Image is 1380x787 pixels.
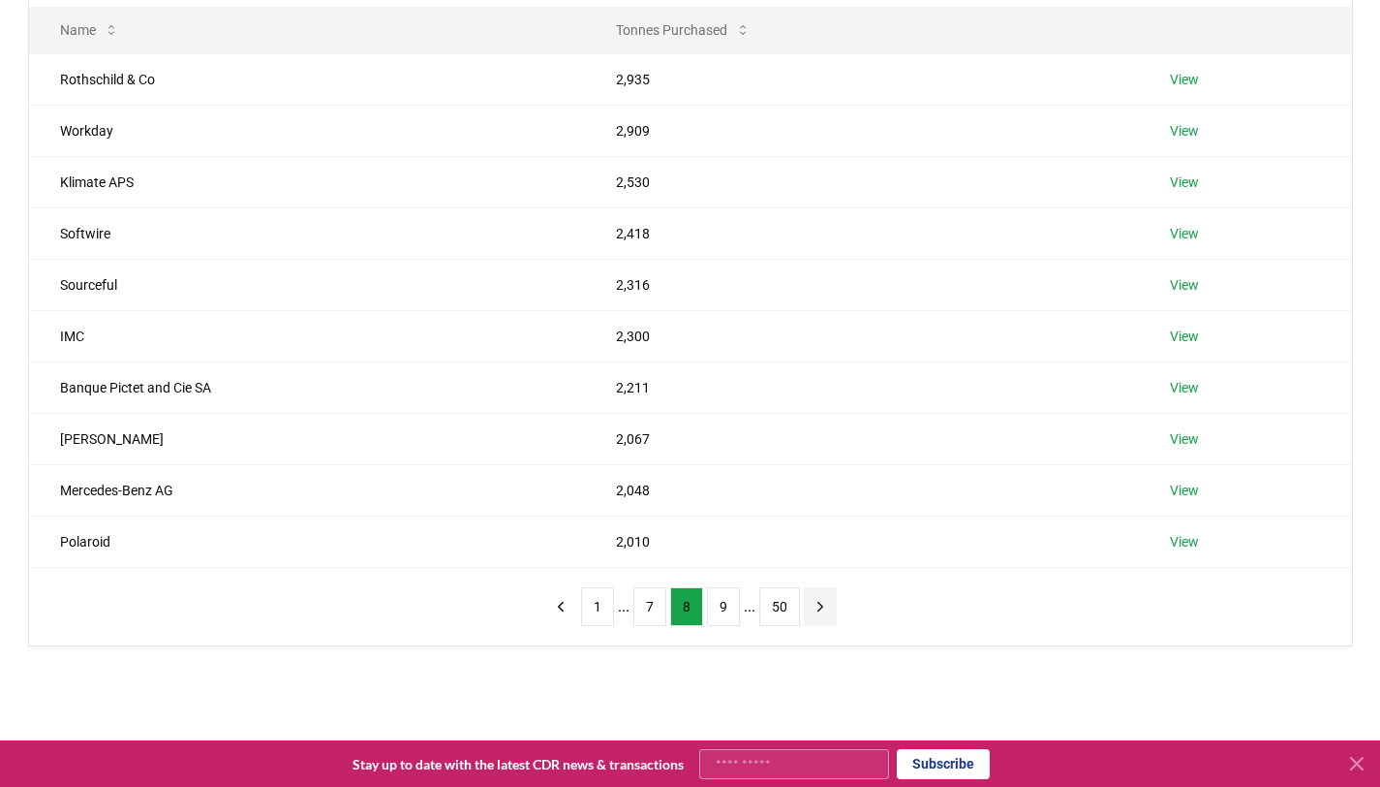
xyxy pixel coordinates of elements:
button: Name [45,11,135,49]
td: Workday [29,105,586,156]
button: 50 [759,587,800,626]
button: 9 [707,587,740,626]
button: next page [804,587,837,626]
a: View [1170,173,1199,192]
li: ... [744,595,755,618]
button: Tonnes Purchased [600,11,766,49]
button: 8 [670,587,703,626]
td: Mercedes-Benz AG [29,464,586,516]
td: 2,300 [585,310,1139,362]
button: previous page [544,587,577,626]
td: Softwire [29,207,586,259]
td: 2,067 [585,413,1139,464]
a: View [1170,481,1199,500]
td: 2,211 [585,362,1139,413]
td: Klimate APS [29,156,586,207]
td: IMC [29,310,586,362]
td: Banque Pictet and Cie SA [29,362,586,413]
a: View [1170,378,1199,397]
a: View [1170,275,1199,295]
td: 2,010 [585,516,1139,567]
td: Rothschild & Co [29,53,586,105]
td: Sourceful [29,259,586,310]
li: ... [618,595,629,618]
td: 2,909 [585,105,1139,156]
td: Polaroid [29,516,586,567]
td: [PERSON_NAME] [29,413,586,464]
a: View [1170,121,1199,141]
button: 7 [633,587,666,626]
td: 2,048 [585,464,1139,516]
a: View [1170,327,1199,346]
td: 2,316 [585,259,1139,310]
a: View [1170,70,1199,89]
td: 2,935 [585,53,1139,105]
a: View [1170,429,1199,449]
button: 1 [581,587,614,626]
td: 2,418 [585,207,1139,259]
a: View [1170,224,1199,243]
a: View [1170,532,1199,551]
td: 2,530 [585,156,1139,207]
